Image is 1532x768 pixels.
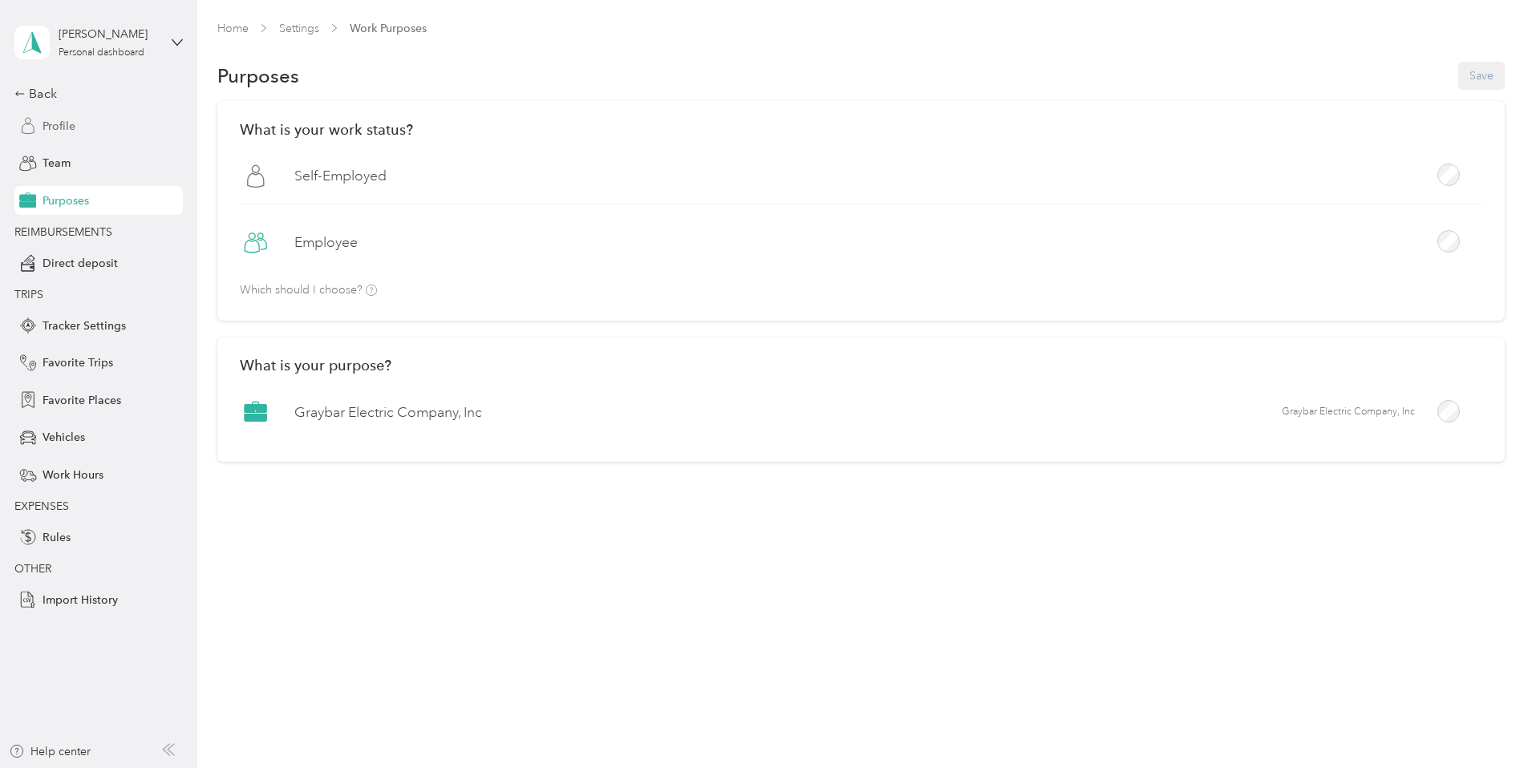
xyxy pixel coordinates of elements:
[43,255,118,272] span: Direct deposit
[59,48,144,58] div: Personal dashboard
[1282,405,1415,419] span: Graybar Electric Company, Inc
[9,743,91,760] button: Help center
[240,285,377,297] p: Which should I choose?
[217,67,299,84] h1: Purposes
[59,26,159,42] div: [PERSON_NAME]
[43,192,89,209] span: Purposes
[43,529,71,546] span: Rules
[1442,678,1532,768] iframe: Everlance-gr Chat Button Frame
[240,357,1482,374] h2: What is your purpose?
[43,429,85,446] span: Vehicles
[43,155,71,172] span: Team
[294,402,482,422] label: Graybar Electric Company, Inc
[14,225,112,239] span: REIMBURSEMENTS
[294,166,387,186] label: Self-Employed
[14,562,51,576] span: OTHER
[43,354,113,371] span: Favorite Trips
[240,121,1482,138] h2: What is your work status?
[294,232,358,253] label: Employee
[350,20,427,37] span: Work Purposes
[43,392,121,409] span: Favorite Places
[43,467,103,483] span: Work Hours
[43,118,75,135] span: Profile
[43,317,126,334] span: Tracker Settings
[217,22,249,35] a: Home
[14,84,175,103] div: Back
[14,499,69,513] span: EXPENSES
[279,22,319,35] a: Settings
[43,592,118,608] span: Import History
[14,288,43,301] span: TRIPS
